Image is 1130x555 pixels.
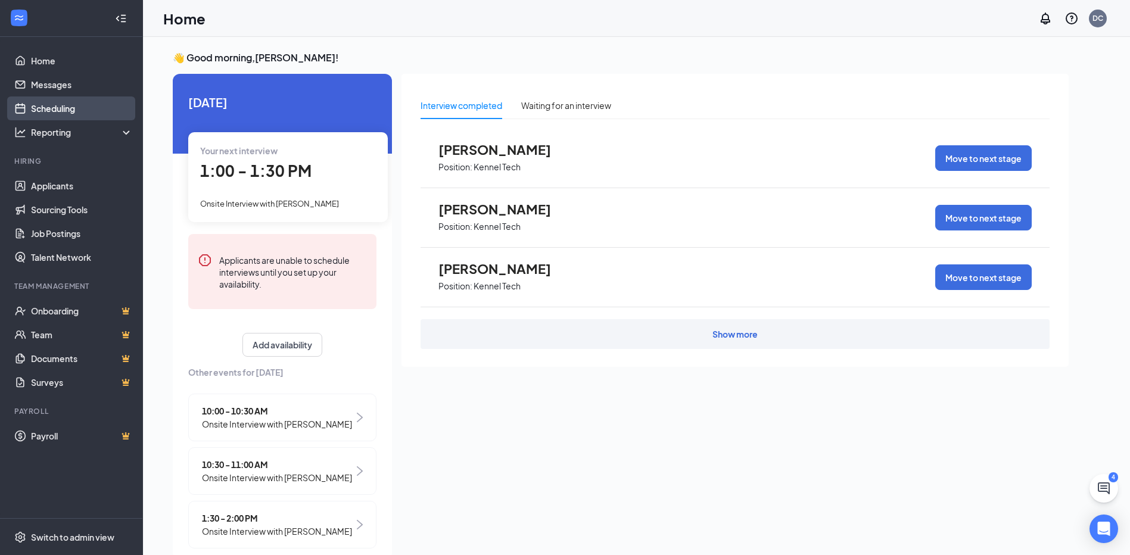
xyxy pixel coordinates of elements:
a: TeamCrown [31,323,133,347]
a: Talent Network [31,245,133,269]
button: Move to next stage [935,205,1032,230]
button: Add availability [242,333,322,357]
span: Your next interview [200,145,278,156]
div: 4 [1109,472,1118,482]
p: Position: [438,221,472,232]
p: Kennel Tech [474,280,521,292]
h3: 👋 Good morning, [PERSON_NAME] ! [173,51,1069,64]
svg: WorkstreamLogo [13,12,25,24]
a: Scheduling [31,96,133,120]
a: Messages [31,73,133,96]
span: [PERSON_NAME] [438,261,569,276]
span: Onsite Interview with [PERSON_NAME] [200,199,339,208]
div: Applicants are unable to schedule interviews until you set up your availability. [219,253,367,290]
svg: Error [198,253,212,267]
span: Onsite Interview with [PERSON_NAME] [202,525,352,538]
div: Team Management [14,281,130,291]
span: 1:30 - 2:00 PM [202,512,352,525]
div: Reporting [31,126,133,138]
span: Onsite Interview with [PERSON_NAME] [202,471,352,484]
div: Open Intercom Messenger [1089,515,1118,543]
svg: Analysis [14,126,26,138]
button: Move to next stage [935,145,1032,171]
a: PayrollCrown [31,424,133,448]
a: Home [31,49,133,73]
button: ChatActive [1089,474,1118,503]
span: Onsite Interview with [PERSON_NAME] [202,417,352,431]
a: OnboardingCrown [31,299,133,323]
a: Job Postings [31,222,133,245]
button: Move to next stage [935,264,1032,290]
span: 1:00 - 1:30 PM [200,161,312,180]
div: Show more [712,328,758,340]
span: 10:30 - 11:00 AM [202,458,352,471]
svg: Notifications [1038,11,1053,26]
span: [PERSON_NAME] [438,201,569,217]
svg: ChatActive [1097,481,1111,495]
a: Sourcing Tools [31,198,133,222]
p: Kennel Tech [474,221,521,232]
h1: Home [163,8,206,29]
p: Kennel Tech [474,161,521,173]
div: Payroll [14,406,130,416]
a: DocumentsCrown [31,347,133,370]
a: Applicants [31,174,133,198]
span: 10:00 - 10:30 AM [202,404,352,417]
span: [DATE] [188,93,376,111]
p: Position: [438,161,472,173]
div: Hiring [14,156,130,166]
div: Interview completed [421,99,502,112]
svg: Collapse [115,13,127,24]
svg: Settings [14,531,26,543]
div: Switch to admin view [31,531,114,543]
p: Position: [438,280,472,292]
a: SurveysCrown [31,370,133,394]
span: Other events for [DATE] [188,366,376,379]
svg: QuestionInfo [1064,11,1079,26]
div: Waiting for an interview [521,99,611,112]
div: DC [1092,13,1103,23]
span: [PERSON_NAME] [438,142,569,157]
